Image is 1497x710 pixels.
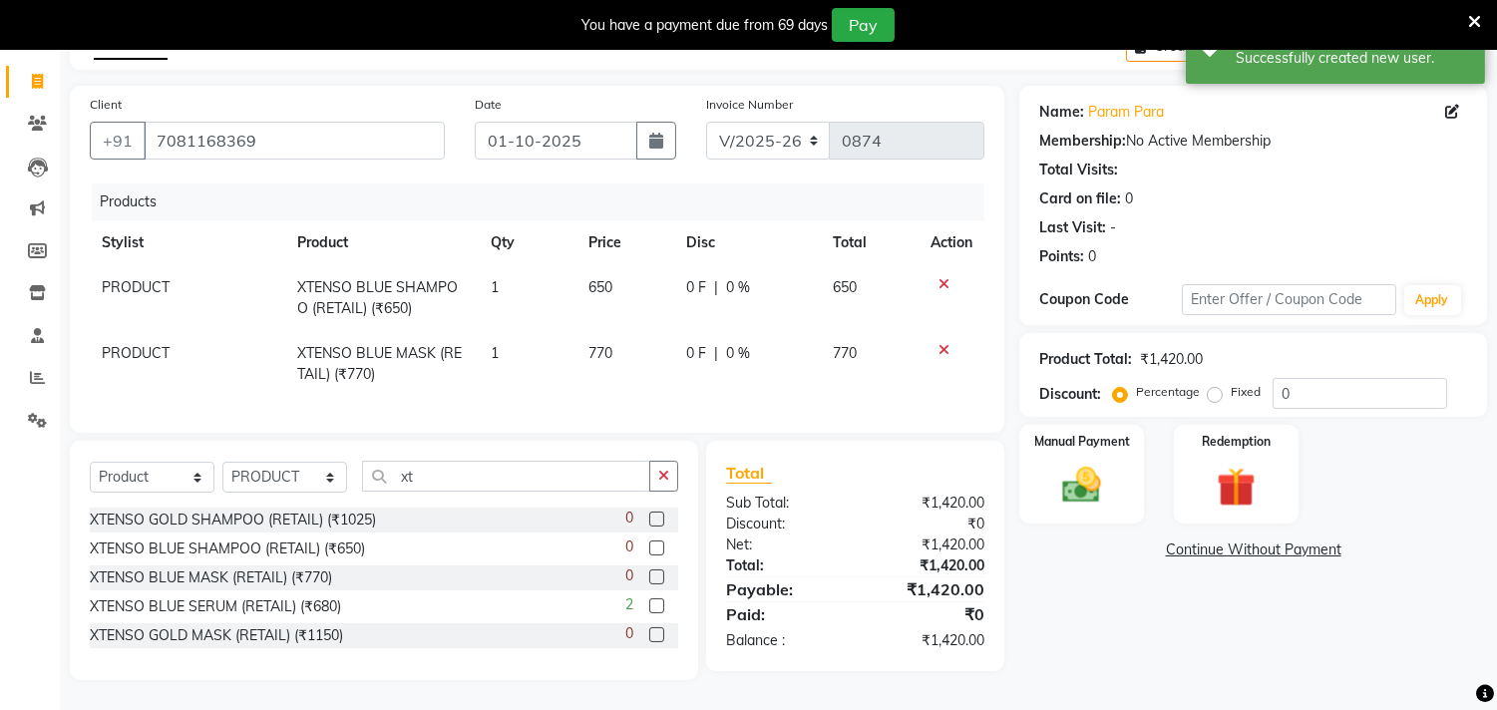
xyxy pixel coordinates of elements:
[833,344,857,362] span: 770
[1039,349,1132,370] div: Product Total:
[625,594,633,615] span: 2
[581,15,828,36] div: You have a payment due from 69 days
[687,277,707,298] span: 0 F
[102,278,170,296] span: PRODUCT
[711,630,856,651] div: Balance :
[706,96,793,114] label: Invoice Number
[727,343,751,364] span: 0 %
[1039,188,1121,209] div: Card on file:
[1039,160,1118,180] div: Total Visits:
[711,602,856,626] div: Paid:
[856,630,1000,651] div: ₹1,420.00
[711,514,856,534] div: Discount:
[711,577,856,601] div: Payable:
[90,122,146,160] button: +91
[285,220,480,265] th: Product
[297,278,458,317] span: XTENSO BLUE SHAMPOO (RETAIL) (₹650)
[491,278,499,296] span: 1
[625,508,633,529] span: 0
[1039,102,1084,123] div: Name:
[856,534,1000,555] div: ₹1,420.00
[1050,463,1113,508] img: _cash.svg
[832,8,895,42] button: Pay
[727,277,751,298] span: 0 %
[856,602,1000,626] div: ₹0
[491,344,499,362] span: 1
[687,343,707,364] span: 0 F
[726,463,772,484] span: Total
[1039,246,1084,267] div: Points:
[856,555,1000,576] div: ₹1,420.00
[90,510,376,531] div: XTENSO GOLD SHAMPOO (RETAIL) (₹1025)
[1182,284,1395,315] input: Enter Offer / Coupon Code
[362,461,650,492] input: Search or Scan
[1125,188,1133,209] div: 0
[1039,131,1126,152] div: Membership:
[144,122,445,160] input: Search by Name/Mobile/Email/Code
[102,344,170,362] span: PRODUCT
[1110,217,1116,238] div: -
[1205,463,1268,512] img: _gift.svg
[90,596,341,617] div: XTENSO BLUE SERUM (RETAIL) (₹680)
[1088,246,1096,267] div: 0
[90,538,365,559] div: XTENSO BLUE SHAMPOO (RETAIL) (₹650)
[297,344,462,383] span: XTENSO BLUE MASK (RETAIL) (₹770)
[588,278,612,296] span: 650
[1034,433,1130,451] label: Manual Payment
[1202,433,1271,451] label: Redemption
[919,220,984,265] th: Action
[625,565,633,586] span: 0
[856,493,1000,514] div: ₹1,420.00
[821,220,919,265] th: Total
[856,514,1000,534] div: ₹0
[715,343,719,364] span: |
[1039,131,1467,152] div: No Active Membership
[1039,217,1106,238] div: Last Visit:
[1039,289,1182,310] div: Coupon Code
[715,277,719,298] span: |
[479,220,576,265] th: Qty
[1140,349,1203,370] div: ₹1,420.00
[711,493,856,514] div: Sub Total:
[625,536,633,557] span: 0
[475,96,502,114] label: Date
[90,96,122,114] label: Client
[90,625,343,646] div: XTENSO GOLD MASK (RETAIL) (₹1150)
[90,567,332,588] div: XTENSO BLUE MASK (RETAIL) (₹770)
[1136,383,1200,401] label: Percentage
[576,220,674,265] th: Price
[675,220,821,265] th: Disc
[1404,285,1461,315] button: Apply
[92,183,999,220] div: Products
[833,278,857,296] span: 650
[711,534,856,555] div: Net:
[625,623,633,644] span: 0
[1231,383,1261,401] label: Fixed
[90,220,285,265] th: Stylist
[1088,102,1164,123] a: Param Para
[1236,48,1470,69] div: Successfully created new user.
[711,555,856,576] div: Total:
[1039,384,1101,405] div: Discount:
[1023,539,1483,560] a: Continue Without Payment
[856,577,1000,601] div: ₹1,420.00
[588,344,612,362] span: 770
